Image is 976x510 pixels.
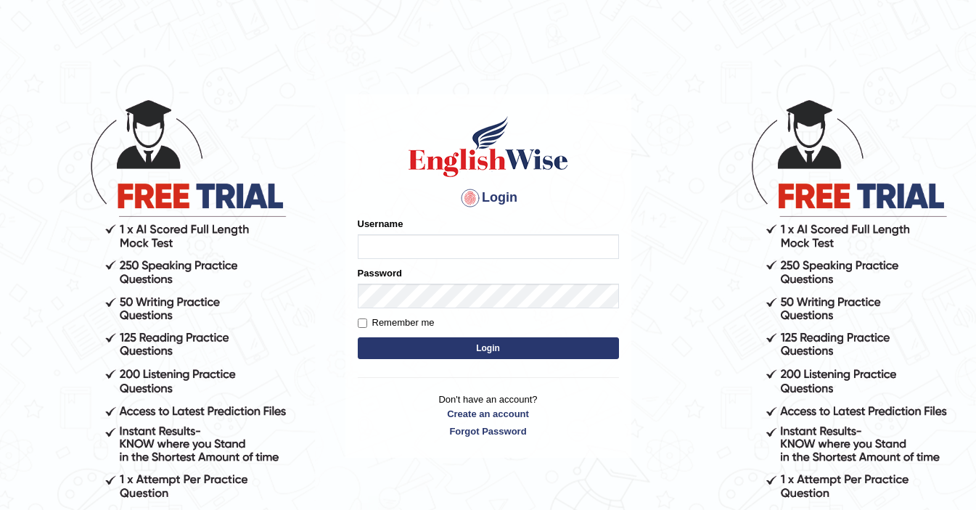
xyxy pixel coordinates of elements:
[358,316,435,330] label: Remember me
[358,337,619,359] button: Login
[358,217,403,231] label: Username
[358,186,619,210] h4: Login
[358,266,402,280] label: Password
[358,318,367,328] input: Remember me
[358,424,619,438] a: Forgot Password
[406,114,571,179] img: Logo of English Wise sign in for intelligent practice with AI
[358,392,619,437] p: Don't have an account?
[358,407,619,421] a: Create an account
